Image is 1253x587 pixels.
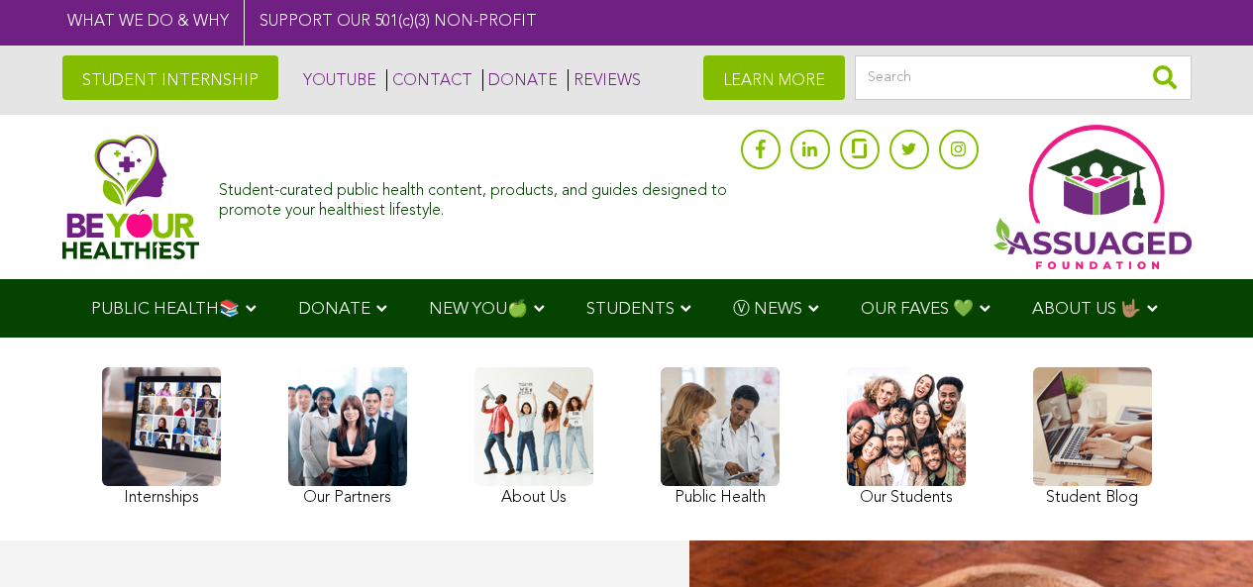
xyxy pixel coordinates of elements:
[852,139,866,158] img: glassdoor
[568,69,641,91] a: REVIEWS
[386,69,472,91] a: CONTACT
[1154,492,1253,587] iframe: Chat Widget
[298,69,376,91] a: YOUTUBE
[993,125,1192,269] img: Assuaged App
[703,55,845,100] a: LEARN MORE
[855,55,1192,100] input: Search
[219,172,730,220] div: Student-curated public health content, products, and guides designed to promote your healthiest l...
[62,134,200,259] img: Assuaged
[1032,301,1141,318] span: ABOUT US 🤟🏽
[91,301,240,318] span: PUBLIC HEALTH📚
[733,301,802,318] span: Ⓥ NEWS
[482,69,558,91] a: DONATE
[429,301,528,318] span: NEW YOU🍏
[861,301,974,318] span: OUR FAVES 💚
[62,279,1192,338] div: Navigation Menu
[298,301,370,318] span: DONATE
[586,301,675,318] span: STUDENTS
[62,55,278,100] a: STUDENT INTERNSHIP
